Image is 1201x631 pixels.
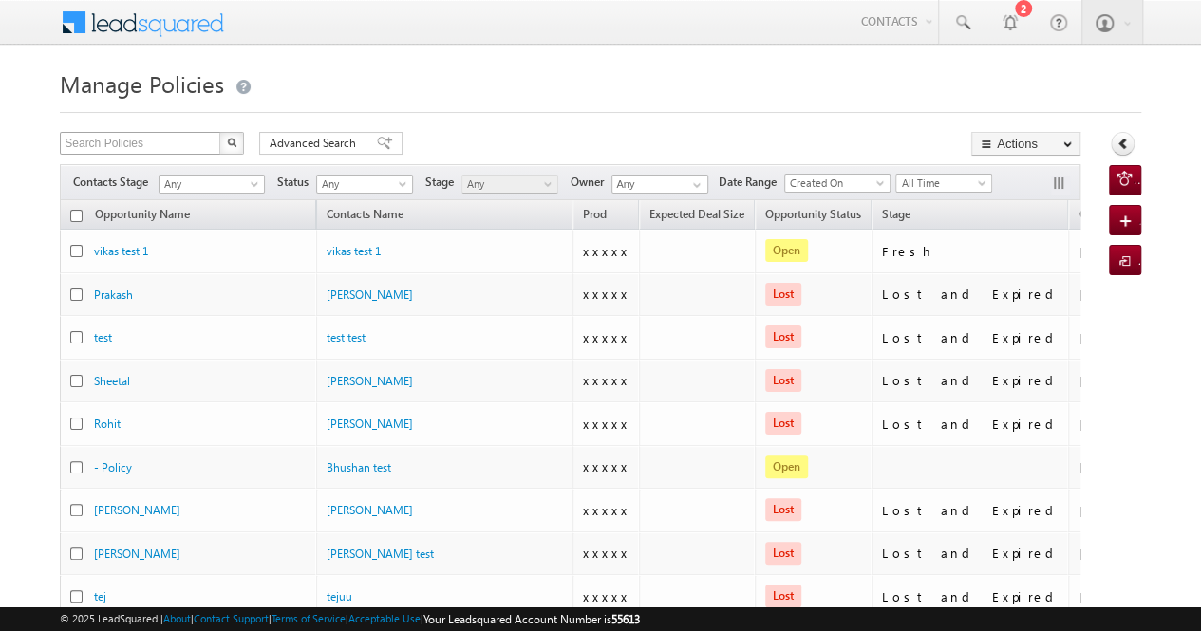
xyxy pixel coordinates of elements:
[94,589,106,603] a: tej
[611,175,708,194] input: Type to Search
[583,329,630,346] div: xxxxx
[882,416,1060,433] div: Lost and Expired
[756,204,871,229] a: Opportunity Status
[882,545,1060,562] div: Lost and Expired
[583,588,630,605] div: xxxxx
[227,138,236,147] img: Search
[583,372,630,389] div: xxxxx
[765,498,801,521] span: Lost
[765,542,801,565] span: Lost
[583,458,630,475] div: xxxxx
[765,585,801,607] span: Lost
[882,588,1060,605] div: Lost and Expired
[317,176,407,193] span: Any
[327,460,391,474] a: Bhushan test
[60,68,224,99] span: Manage Policies
[895,174,992,193] a: All Time
[159,175,265,194] a: Any
[194,612,269,624] a: Contact Support
[719,174,784,191] span: Date Range
[272,612,346,624] a: Terms of Service
[94,288,133,302] a: Prakash
[317,204,413,229] span: Contacts Name
[583,502,630,519] div: xxxxx
[765,412,801,435] span: Lost
[683,176,706,195] a: Show All Items
[1079,207,1112,221] span: Owner
[70,210,83,222] input: Check all records
[163,612,191,624] a: About
[896,175,986,192] span: All Time
[94,374,130,388] a: Sheetal
[270,135,362,152] span: Advanced Search
[327,547,434,561] a: [PERSON_NAME] test
[327,244,381,258] a: vikas test 1
[583,545,630,562] div: xxxxx
[94,417,121,431] a: Rohit
[785,175,884,192] span: Created On
[327,374,413,388] a: [PERSON_NAME]
[765,455,808,478] span: Open
[316,175,413,194] a: Any
[583,243,630,260] div: xxxxx
[583,286,630,303] div: xxxxx
[765,283,801,306] span: Lost
[327,330,366,344] a: test test
[327,288,413,302] a: [PERSON_NAME]
[784,174,891,193] a: Created On
[85,204,199,229] a: Opportunity Name
[327,503,413,517] a: [PERSON_NAME]
[462,176,553,193] span: Any
[765,325,801,348] span: Lost
[73,174,156,191] span: Contacts Stage
[649,207,744,221] span: Expected Deal Size
[882,207,910,221] span: Stage
[882,502,1060,519] div: Lost and Expired
[160,176,258,193] span: Any
[95,207,190,221] span: Opportunity Name
[461,175,558,194] a: Any
[583,207,607,221] span: Prod
[425,174,461,191] span: Stage
[583,416,630,433] div: xxxxx
[348,612,421,624] a: Acceptable Use
[60,610,640,628] span: © 2025 LeadSquared | | | | |
[571,174,611,191] span: Owner
[971,132,1080,156] button: Actions
[882,372,1060,389] div: Lost and Expired
[765,369,801,392] span: Lost
[327,589,352,603] a: tejuu
[94,330,112,344] a: test
[882,243,1060,260] div: Fresh
[423,612,640,626] span: Your Leadsquared Account Number is
[277,174,316,191] span: Status
[882,286,1060,303] div: Lost and Expired
[94,503,180,517] a: [PERSON_NAME]
[327,417,413,431] a: [PERSON_NAME]
[94,547,180,561] a: [PERSON_NAME]
[611,612,640,626] span: 55613
[640,204,754,229] a: Expected Deal Size
[94,460,132,474] a: - Policy
[873,204,920,229] a: Stage
[882,329,1060,346] div: Lost and Expired
[94,244,148,258] a: vikas test 1
[765,239,808,262] span: Open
